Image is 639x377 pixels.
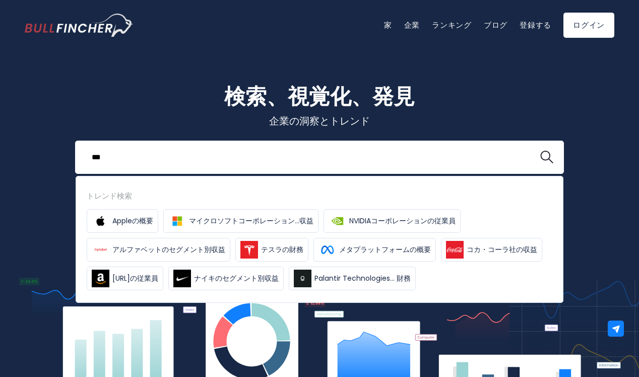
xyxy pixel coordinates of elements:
a: コカ・コーラ社の収益 [441,238,542,262]
font: NVIDIAコーポレーションの従業員 [349,216,456,226]
img: 検索アイコン [540,151,553,164]
a: 家 [384,20,392,30]
a: NVIDIAコーポレーションの従業員 [324,209,461,233]
font: Appleの概要 [112,216,153,226]
font: アルファベットのセグメント別収益 [112,244,225,255]
font: [URL]の従業員 [112,273,158,283]
a: メタプラットフォームの概要 [313,238,436,262]
font: Palantir Technologies... 財務 [314,273,411,283]
font: テスラの財務 [261,244,303,255]
a: [URL]の従業員 [87,267,163,290]
img: ブルフィンチャーのロゴ [25,14,134,37]
a: ログイン [563,13,614,38]
a: 登録する [520,20,551,30]
a: マイクロソフトコーポレーション...収益 [163,209,318,233]
font: ログイン [573,20,605,30]
a: Palantir Technologies... 財務 [289,267,416,290]
font: 企業の洞察とトレンド [269,114,370,128]
font: マイクロソフトコーポレーション...収益 [189,216,313,226]
font: トレンド検索 [87,191,132,201]
a: ブログ [484,20,507,30]
a: ランキング [432,20,472,30]
a: テスラの財務 [235,238,308,262]
a: 企業 [404,20,420,30]
a: アルファベットのセグメント別収益 [87,238,230,262]
font: 検索、視覚化、発見 [224,82,415,111]
a: ナイキのセグメント別収益 [168,267,284,290]
a: ホームページへ [25,14,133,37]
font: コカ・コーラ社の収益 [467,244,537,255]
a: Appleの概要 [87,209,158,233]
font: ナイキのセグメント別収益 [194,273,279,283]
font: メタプラットフォームの概要 [339,244,431,255]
